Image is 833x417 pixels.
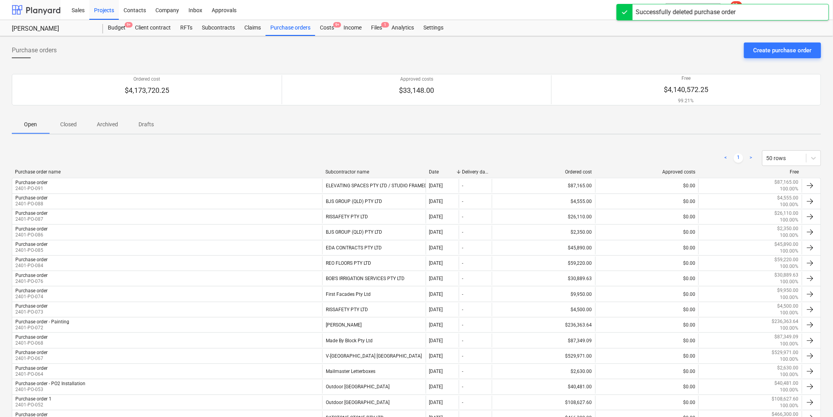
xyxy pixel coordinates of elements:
[322,318,426,332] div: [PERSON_NAME]
[322,334,426,347] div: Made By Block Pty Ltd
[429,322,443,328] div: [DATE]
[778,287,799,294] p: $9,950.00
[595,365,699,378] div: $0.00
[15,216,48,223] p: 2401-PO-087
[462,229,464,235] div: -
[322,256,426,270] div: REO FLOORS PTY LTD
[322,195,426,208] div: BJS GROUP (QLD) PTY LTD
[429,169,456,175] div: Date
[15,232,48,238] p: 2401-PO-086
[636,7,736,17] div: Successfully deleted purchase order
[744,42,821,58] button: Create purchase order
[387,20,419,36] a: Analytics
[322,365,426,378] div: Mailmaster Letterboxes
[322,225,426,239] div: BJS GROUP (QLD) PTY LTD
[429,384,443,389] div: [DATE]
[595,318,699,332] div: $0.00
[780,325,799,332] p: 100.00%
[125,76,169,83] p: Ordered cost
[778,303,799,310] p: $4,500.00
[462,307,464,312] div: -
[775,256,799,263] p: $59,220.00
[664,75,709,82] p: Free
[492,195,595,208] div: $4,555.00
[429,260,443,266] div: [DATE]
[775,380,799,387] p: $40,481.00
[15,180,48,185] div: Purchase order
[125,22,133,28] span: 9+
[664,85,709,94] p: $4,140,572.25
[462,276,464,281] div: -
[462,292,464,297] div: -
[462,199,464,204] div: -
[15,325,69,331] p: 2401-PO-072
[462,245,464,251] div: -
[322,210,426,223] div: RISSAFETY PTY LTD
[429,214,443,220] div: [DATE]
[333,22,341,28] span: 9+
[794,379,833,417] iframe: Chat Widget
[492,241,595,255] div: $45,890.00
[322,272,426,285] div: BOB'S IRRIGATION SERVICES PTY LTD
[21,120,40,129] p: Open
[429,183,443,188] div: [DATE]
[15,242,48,247] div: Purchase order
[266,20,315,36] a: Purchase orders
[462,183,464,188] div: -
[595,210,699,223] div: $0.00
[322,349,426,363] div: V-[GEOGRAPHIC_DATA] [GEOGRAPHIC_DATA]
[15,201,48,207] p: 2401-PO-088
[429,400,443,405] div: [DATE]
[780,217,799,223] p: 100.00%
[595,287,699,301] div: $0.00
[15,273,48,278] div: Purchase order
[492,380,595,393] div: $40,481.00
[429,229,443,235] div: [DATE]
[15,293,48,300] p: 2401-PO-074
[429,307,443,312] div: [DATE]
[780,356,799,363] p: 100.00%
[15,195,48,201] div: Purchase order
[15,278,48,285] p: 2401-PO-076
[780,279,799,285] p: 100.00%
[492,225,595,239] div: $2,350.00
[419,20,448,36] a: Settings
[492,365,595,378] div: $2,630.00
[322,241,426,255] div: EDA CONTRACTS PTY LTD
[780,248,799,255] p: 100.00%
[322,380,426,393] div: Outdoor [GEOGRAPHIC_DATA]
[462,260,464,266] div: -
[595,349,699,363] div: $0.00
[15,402,52,408] p: 2401-PO-052
[778,195,799,201] p: $4,555.00
[772,396,799,402] p: $108,627.60
[721,153,731,163] a: Previous page
[15,355,48,362] p: 2401-PO-067
[130,20,175,36] a: Client contract
[15,340,48,347] p: 2401-PO-068
[15,226,48,232] div: Purchase order
[103,20,130,36] div: Budget
[103,20,130,36] a: Budget9+
[15,371,48,378] p: 2401-PO-064
[492,318,595,332] div: $236,363.64
[175,20,197,36] a: RFTs
[322,303,426,316] div: RISSAFETY PTY LTD
[746,153,756,163] a: Next page
[15,381,85,386] div: Purchase order - PO2 Installation
[492,179,595,192] div: $87,165.00
[595,256,699,270] div: $0.00
[15,319,69,325] div: Purchase order - Painting
[492,349,595,363] div: $529,971.00
[15,257,48,262] div: Purchase order
[462,353,464,359] div: -
[462,169,489,175] div: Delivery date
[325,169,423,175] div: Subcontractor name
[595,334,699,347] div: $0.00
[492,303,595,316] div: $4,500.00
[339,20,366,36] div: Income
[734,153,743,163] a: Page 1 is your current page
